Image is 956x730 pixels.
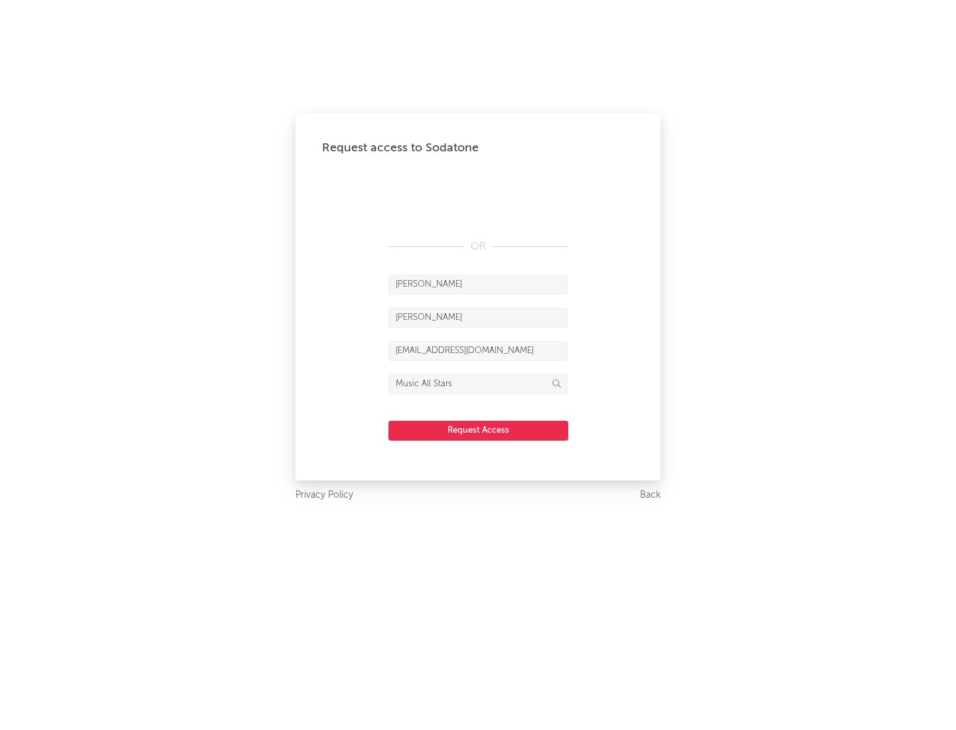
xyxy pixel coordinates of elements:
div: Request access to Sodatone [322,140,634,156]
input: Division [388,374,568,394]
div: OR [388,239,568,255]
input: First Name [388,275,568,295]
input: Last Name [388,308,568,328]
button: Request Access [388,421,568,441]
a: Back [640,487,661,504]
a: Privacy Policy [295,487,353,504]
input: Email [388,341,568,361]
